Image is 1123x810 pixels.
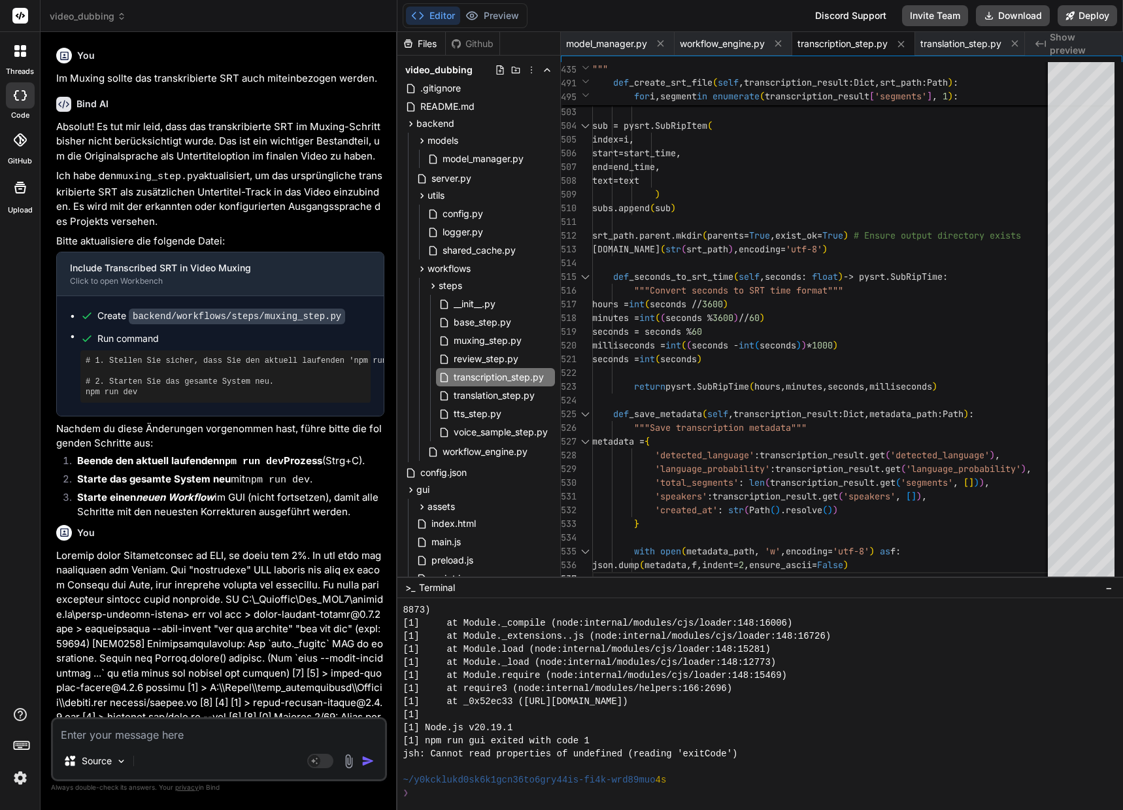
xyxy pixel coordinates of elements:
span: , [780,380,786,392]
label: Upload [8,205,33,216]
span: logger.py [441,224,484,240]
span: ) [822,243,828,255]
span: 1000 [812,339,833,351]
div: 528 [561,448,575,462]
span: backend [416,117,454,130]
span: translation_step.py [920,37,1001,50]
div: 525 [561,407,575,421]
span: transcription_result.get [712,490,838,502]
span: server.py [430,171,473,186]
span: seconds [660,353,697,365]
span: , [984,477,990,488]
span: ( [822,504,828,516]
div: 517 [561,297,575,311]
span: seconds [760,339,796,351]
span: srt_path [880,76,922,88]
span: ) [801,339,807,351]
span: milliseconds [869,380,932,392]
span: Path [927,76,948,88]
span: ) [974,477,979,488]
div: Create [97,309,345,323]
span: pysrt.SubRipTime [665,380,749,392]
img: attachment [341,754,356,769]
span: [ [869,90,875,102]
span: 'language_probability' [655,463,770,475]
p: Bitte aktualisiere die folgende Datei: [56,234,384,249]
span: enumerate [712,90,760,102]
span: transcription_result.get [770,477,896,488]
span: 60 [692,326,702,337]
span: seconds = seconds % [592,326,692,337]
span: ) [728,243,733,255]
span: : [739,477,744,488]
span: seconds [765,271,801,282]
span: """ [592,63,608,75]
span: sub [655,202,671,214]
div: 522 [561,366,575,380]
div: 506 [561,146,575,160]
span: segment [660,90,697,102]
div: 523 [561,380,575,394]
span: , [953,477,958,488]
span: ) [796,339,801,351]
span: voice_sample_step.py [452,424,549,440]
span: : [953,90,958,102]
span: ( [660,243,665,255]
span: ( [896,477,901,488]
span: int [739,339,754,351]
span: -> pysrt.SubRipTime [843,271,943,282]
span: ] [911,490,916,502]
span: 'total_segments' [655,477,739,488]
span: muxing_step.py [452,333,523,348]
code: npm run dev [245,475,310,486]
span: } [634,518,639,530]
span: ] [927,90,932,102]
span: ) [1021,463,1026,475]
span: ( [901,463,906,475]
div: 511 [561,215,575,229]
span: ( [645,298,650,310]
span: def [613,408,629,420]
div: Include Transcribed SRT in Video Muxing [70,262,350,275]
span: ( [838,490,843,502]
span: 'utf-8' [786,243,822,255]
span: parents= [707,229,749,241]
div: 530 [561,476,575,490]
span: , [864,408,869,420]
li: im GUI (nicht fortsetzen), damit alle Schritte mit den neuesten Korrekturen ausgeführt werden. [67,490,384,520]
div: 518 [561,311,575,325]
button: − [1103,577,1115,598]
div: 531 [561,490,575,503]
span: : [943,271,948,282]
p: Ich habe den aktualisiert, um das ursprüngliche transkribierte SRT als zusätzlichen Untertitel-Tr... [56,169,384,229]
span: sub = pysrt.SubRipItem [592,120,707,131]
span: : [922,76,927,88]
span: ) [828,504,833,516]
span: Show preview [1050,31,1113,57]
span: _create_srt_file [629,76,712,88]
img: icon [361,754,375,768]
span: return [634,380,665,392]
span: workflows [427,262,471,275]
span: subs.append [592,202,650,214]
span: _seconds_to_srt_time [629,271,733,282]
span: , [995,449,1000,461]
span: models [427,134,458,147]
label: code [11,110,29,121]
span: assets [427,500,455,513]
span: 3600 [712,312,733,324]
button: Include Transcribed SRT in Video MuxingClick to open Workbench [57,252,363,295]
span: 'language_probability' [906,463,1021,475]
div: 516 [561,284,575,297]
strong: Starte das gesamte System neu [77,473,231,485]
div: 514 [561,256,575,270]
span: , [875,76,880,88]
span: , [739,76,744,88]
span: Dict [843,408,864,420]
h6: You [77,49,95,62]
span: Path [943,408,964,420]
span: , [1026,463,1031,475]
span: 495 [561,90,575,104]
div: 524 [561,394,575,407]
span: : [801,271,807,282]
